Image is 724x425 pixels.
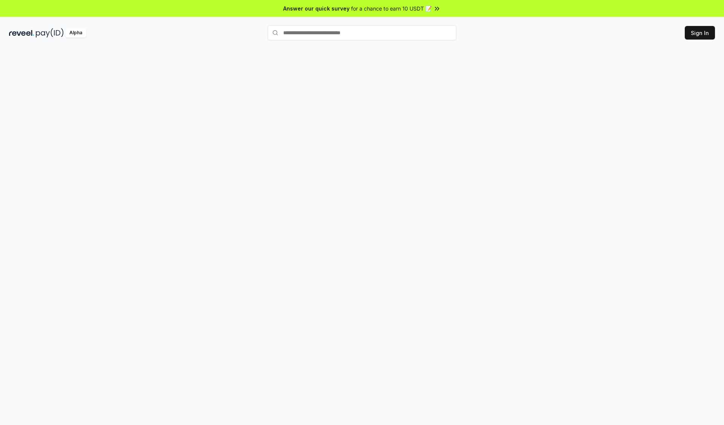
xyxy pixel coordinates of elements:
span: Answer our quick survey [283,5,350,12]
span: for a chance to earn 10 USDT 📝 [351,5,432,12]
img: reveel_dark [9,28,34,38]
div: Alpha [65,28,86,38]
img: pay_id [36,28,64,38]
button: Sign In [685,26,715,40]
